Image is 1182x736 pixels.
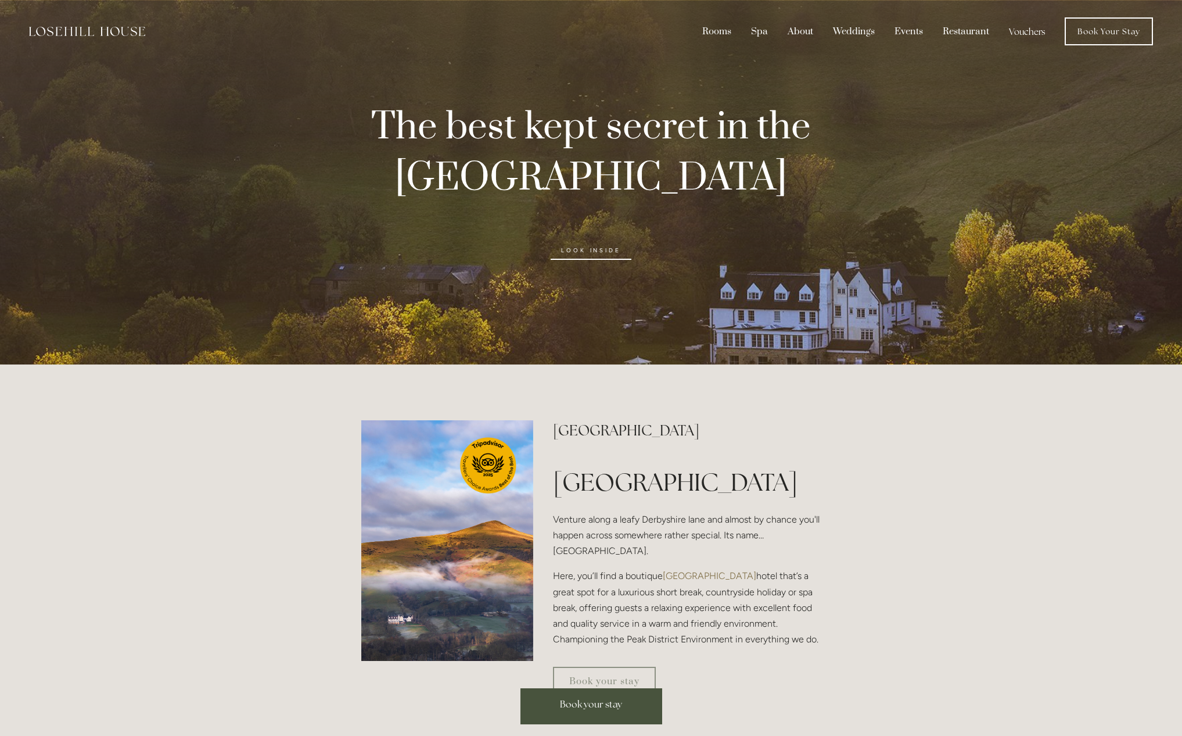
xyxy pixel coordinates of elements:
[371,103,819,202] strong: The best kept secret in the [GEOGRAPHIC_DATA]
[742,20,777,42] div: Spa
[663,570,756,581] a: [GEOGRAPHIC_DATA]
[824,20,883,42] div: Weddings
[551,241,631,260] a: look inside
[934,20,998,42] div: Restaurant
[1065,17,1153,45] a: Book Your Stay
[553,420,821,441] h2: [GEOGRAPHIC_DATA]
[553,512,821,559] p: Venture along a leafy Derbyshire lane and almost by chance you'll happen across somewhere rather ...
[29,27,145,36] img: Losehill House
[553,465,821,499] h1: [GEOGRAPHIC_DATA]
[1000,20,1054,42] a: Vouchers
[560,698,622,710] span: Book your stay
[553,568,821,647] p: Here, you’ll find a boutique hotel that’s a great spot for a luxurious short break, countryside h...
[779,20,822,42] div: About
[886,20,932,42] div: Events
[553,667,656,696] a: Book your stay
[694,20,740,42] div: Rooms
[520,688,662,724] a: Book your stay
